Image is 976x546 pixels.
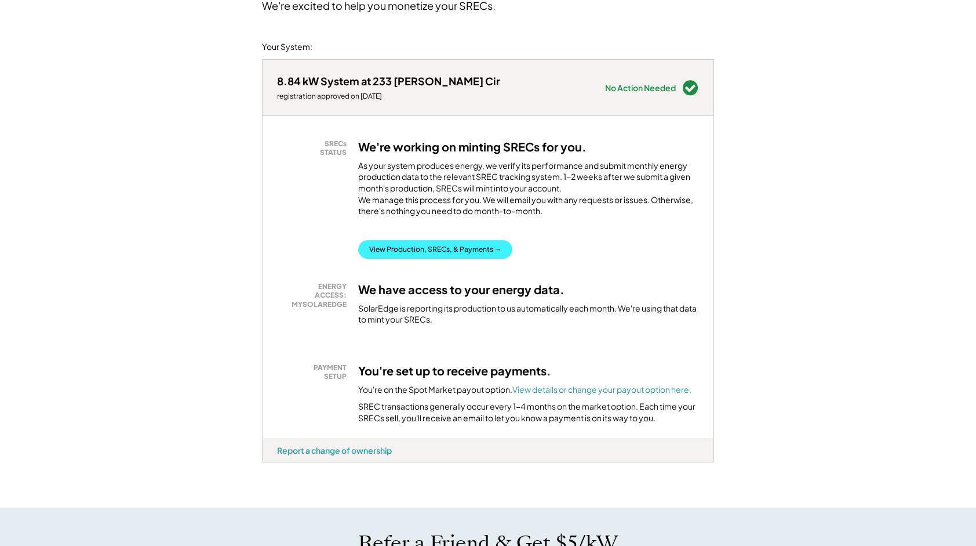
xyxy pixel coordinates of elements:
[358,160,699,223] div: As your system produces energy, we verify its performance and submit monthly energy production da...
[358,240,512,259] button: View Production, SRECs, & Payments →
[283,282,347,309] div: ENERGY ACCESS: MYSOLAREDGE
[358,282,565,297] h3: We have access to your energy data.
[262,41,312,53] div: Your System:
[358,363,551,378] h3: You're set up to receive payments.
[283,139,347,157] div: SRECs STATUS
[512,384,691,395] a: View details or change your payout option here.
[277,445,392,455] div: Report a change of ownership
[283,363,347,381] div: PAYMENT SETUP
[605,84,676,92] div: No Action Needed
[358,139,587,154] h3: We're working on minting SRECs for you.
[277,74,500,88] div: 8.84 kW System at 233 [PERSON_NAME] Cir
[358,303,699,326] div: SolarEdge is reporting its production to us automatically each month. We're using that data to mi...
[262,462,303,467] div: 69a2siyd - VA Distributed
[358,401,699,424] div: SREC transactions generally occur every 1-4 months on the market option. Each time your SRECs sel...
[277,92,500,101] div: registration approved on [DATE]
[358,384,691,396] div: You're on the Spot Market payout option.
